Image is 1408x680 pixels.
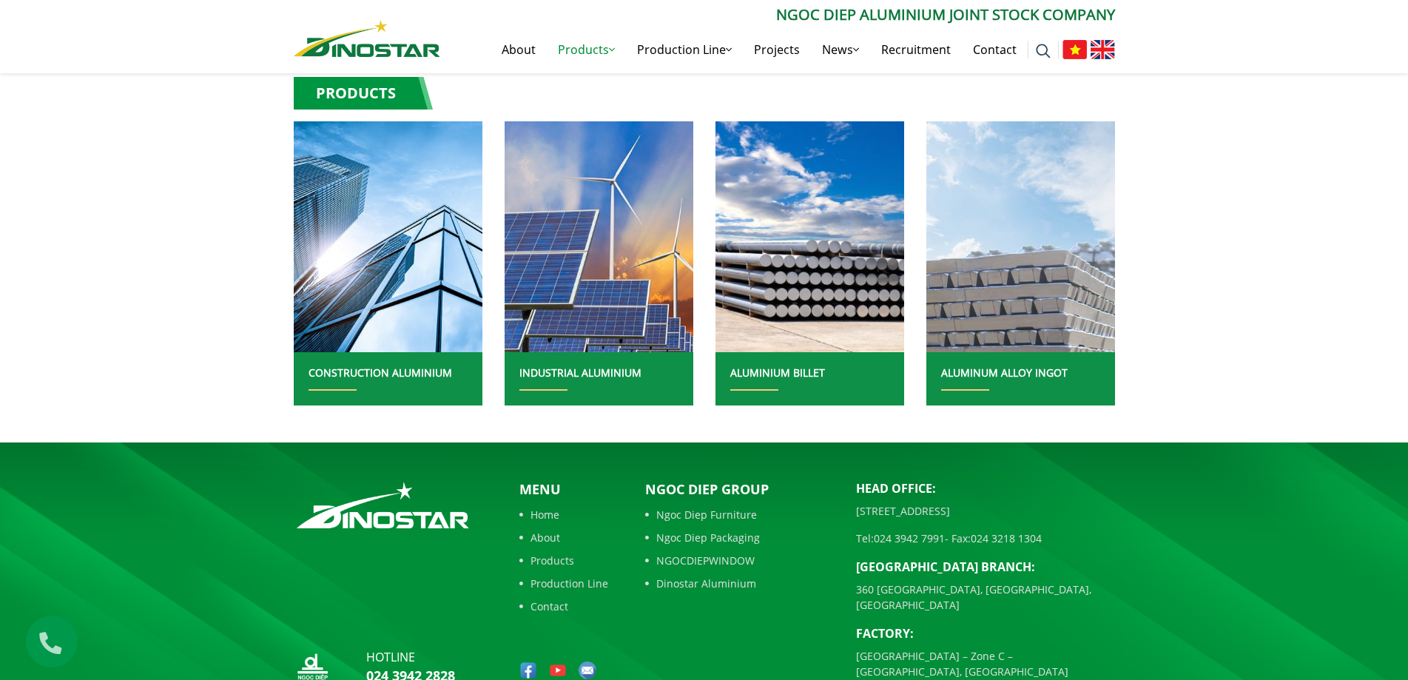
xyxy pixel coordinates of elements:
[491,26,547,73] a: About
[645,576,834,591] a: Dinostar Aluminium
[920,113,1122,360] img: nhom xay dung
[519,530,608,545] a: About
[926,121,1115,352] a: nhom xay dung
[856,648,1115,679] p: [GEOGRAPHIC_DATA] – Zone C – [GEOGRAPHIC_DATA], [GEOGRAPHIC_DATA]
[519,366,641,380] a: INDUSTRIAL ALUMINIUM
[440,4,1115,26] p: Ngoc Diep Aluminium Joint Stock Company
[645,530,834,545] a: Ngoc Diep Packaging
[294,20,440,57] img: Nhôm Dinostar
[626,26,743,73] a: Production Line
[294,77,433,110] h1: Products
[1091,40,1115,59] img: English
[645,479,834,499] p: Ngoc Diep Group
[645,507,834,522] a: Ngoc Diep Furniture
[366,648,455,666] p: hotline
[715,121,904,352] a: nhom xay dung
[519,599,608,614] a: Contact
[1062,40,1087,59] img: Tiếng Việt
[645,553,834,568] a: NGOCDIEPWINDOW
[309,366,452,380] a: CONSTRUCTION ALUMINIUM
[856,582,1115,613] p: 360 [GEOGRAPHIC_DATA], [GEOGRAPHIC_DATA], [GEOGRAPHIC_DATA]
[505,121,693,352] a: nhom xay dung
[294,479,472,531] img: logo_footer
[294,121,482,352] a: nhom xay dung
[870,26,962,73] a: Recruitment
[962,26,1028,73] a: Contact
[856,479,1115,497] p: Head Office:
[730,366,825,380] a: ALUMINIUM BILLET
[1036,44,1051,58] img: search
[971,531,1042,545] a: 024 3218 1304
[856,558,1115,576] p: [GEOGRAPHIC_DATA] BRANCH:
[874,531,945,545] a: 024 3942 7991
[519,479,608,499] p: Menu
[504,121,693,352] img: nhom xay dung
[519,553,608,568] a: Products
[856,625,1115,642] p: Factory:
[743,26,811,73] a: Projects
[547,26,626,73] a: Products
[519,576,608,591] a: Production Line
[811,26,870,73] a: News
[293,121,482,352] img: nhom xay dung
[715,121,903,352] img: nhom xay dung
[856,503,1115,519] p: [STREET_ADDRESS]
[856,531,1115,546] p: Tel: - Fax:
[941,366,1068,380] a: ALUMINUM ALLOY INGOT
[519,507,608,522] a: Home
